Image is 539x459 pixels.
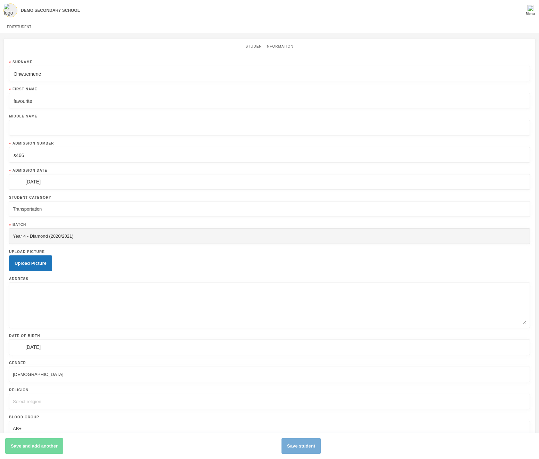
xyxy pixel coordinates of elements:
div: Blood Group [9,415,530,420]
div: First Name [9,87,530,92]
button: Upload Picture [9,255,52,271]
div: [DEMOGRAPHIC_DATA] [13,371,63,378]
img: logo [4,4,17,17]
div: Transportation [13,206,42,213]
div: Select religion [13,398,41,405]
button: Save student [281,438,321,454]
button: Save and add another [5,438,63,454]
div: Surname [9,59,530,65]
div: Admission Number [9,141,530,146]
input: Select date [22,343,87,351]
div: Address [9,276,530,281]
div: AB+ [13,425,22,432]
div: Admission Date [9,168,530,173]
div: Student Information [9,44,530,49]
div: Batch [9,222,530,227]
div: Gender [9,360,530,366]
div: Date of Birth [9,333,530,338]
div: Year 4 - Diamond (2020/2021) [13,233,73,240]
div: Upload Picture [9,249,530,254]
div: Student Category [9,195,530,200]
div: Menu [526,11,535,16]
input: Select date [22,178,87,186]
div: DEMO SECONDARY SCHOOL [21,7,80,14]
div: Edit Student [3,24,536,30]
div: Religion [9,387,530,393]
div: Middle Name [9,114,530,119]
